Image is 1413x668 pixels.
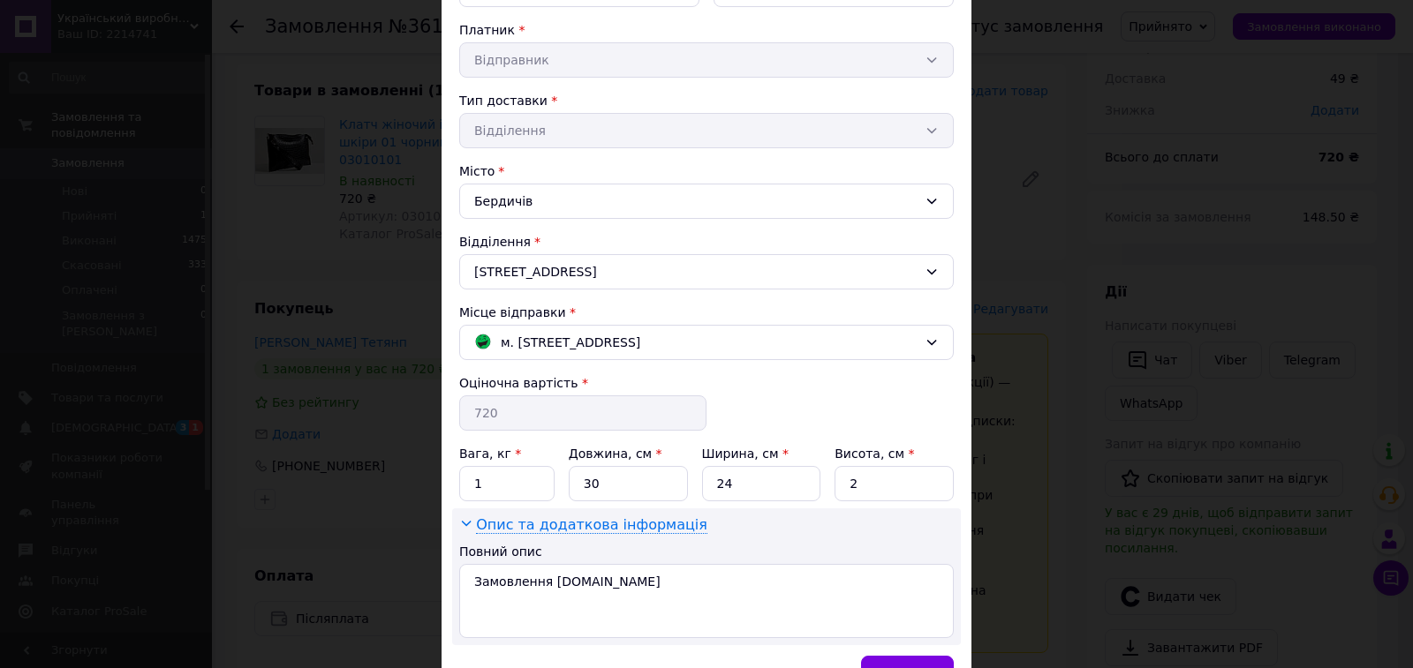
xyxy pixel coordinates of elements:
div: Платник [459,21,954,39]
label: Довжина, см [569,447,662,461]
span: Опис та додаткова інформація [476,516,707,534]
div: Місце відправки [459,304,954,321]
div: [STREET_ADDRESS] [459,254,954,289]
div: Бердичів [459,184,954,219]
span: м. [STREET_ADDRESS] [501,333,640,352]
label: Ширина, см [702,447,789,461]
div: Місто [459,162,954,180]
div: Тип доставки [459,92,954,109]
label: Висота, см [835,447,914,461]
label: Вага, кг [459,447,521,461]
label: Оціночна вартість [459,376,578,390]
div: Відділення [459,233,954,251]
textarea: Замовлення [DOMAIN_NAME] [459,564,954,638]
label: Повний опис [459,544,542,559]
